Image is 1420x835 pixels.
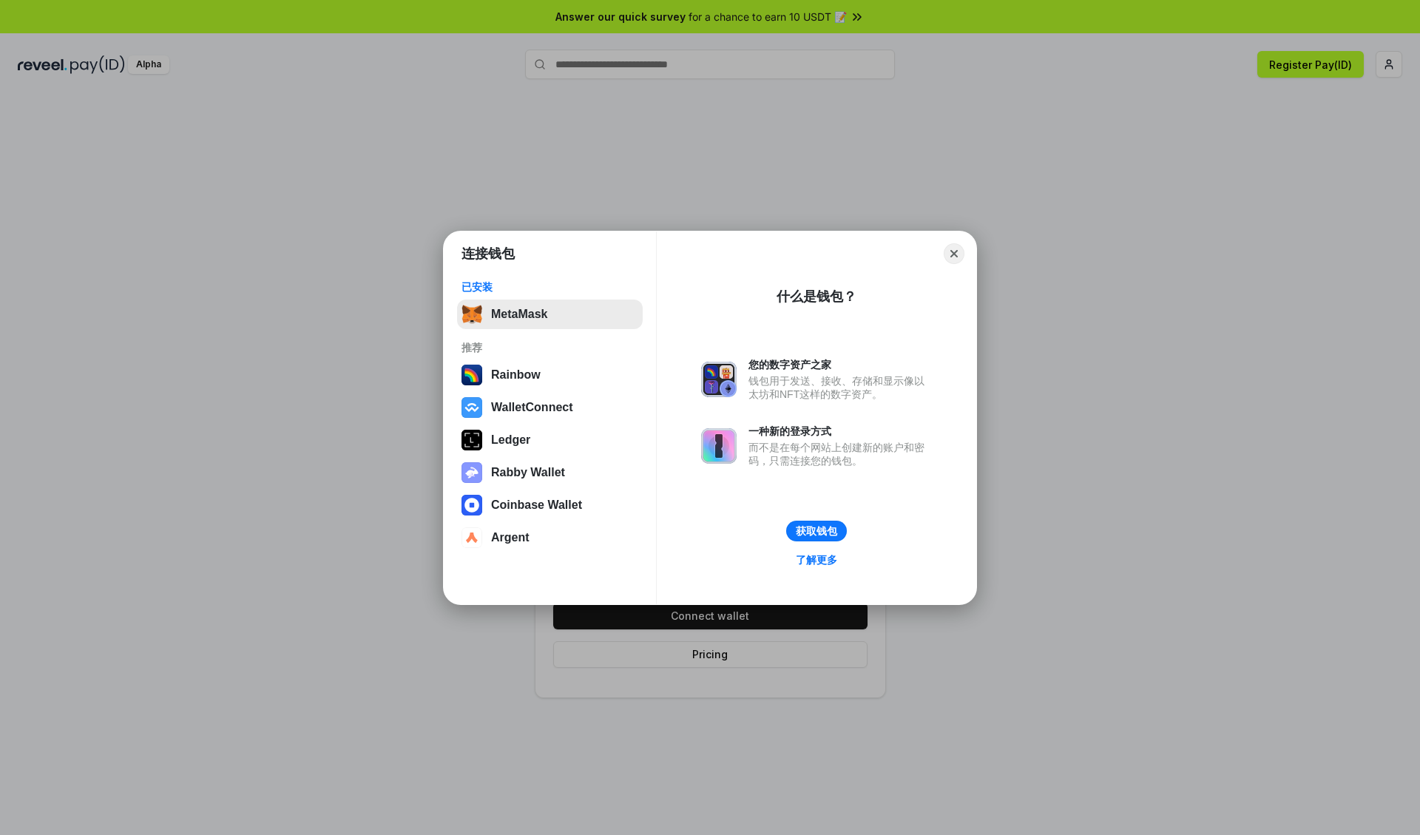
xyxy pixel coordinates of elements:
[787,550,846,569] a: 了解更多
[457,425,643,455] button: Ledger
[461,495,482,515] img: svg+xml,%3Csvg%20width%3D%2228%22%20height%3D%2228%22%20viewBox%3D%220%200%2028%2028%22%20fill%3D...
[491,401,573,414] div: WalletConnect
[461,245,515,263] h1: 连接钱包
[748,358,932,371] div: 您的数字资产之家
[777,288,856,305] div: 什么是钱包？
[491,466,565,479] div: Rabby Wallet
[461,527,482,548] img: svg+xml,%3Csvg%20width%3D%2228%22%20height%3D%2228%22%20viewBox%3D%220%200%2028%2028%22%20fill%3D...
[796,553,837,567] div: 了解更多
[461,397,482,418] img: svg+xml,%3Csvg%20width%3D%2228%22%20height%3D%2228%22%20viewBox%3D%220%200%2028%2028%22%20fill%3D...
[491,433,530,447] div: Ledger
[491,308,547,321] div: MetaMask
[491,368,541,382] div: Rainbow
[457,490,643,520] button: Coinbase Wallet
[796,524,837,538] div: 获取钱包
[461,341,638,354] div: 推荐
[786,521,847,541] button: 获取钱包
[457,300,643,329] button: MetaMask
[461,462,482,483] img: svg+xml,%3Csvg%20xmlns%3D%22http%3A%2F%2Fwww.w3.org%2F2000%2Fsvg%22%20fill%3D%22none%22%20viewBox...
[457,523,643,552] button: Argent
[461,430,482,450] img: svg+xml,%3Csvg%20xmlns%3D%22http%3A%2F%2Fwww.w3.org%2F2000%2Fsvg%22%20width%3D%2228%22%20height%3...
[701,362,737,397] img: svg+xml,%3Csvg%20xmlns%3D%22http%3A%2F%2Fwww.w3.org%2F2000%2Fsvg%22%20fill%3D%22none%22%20viewBox...
[461,280,638,294] div: 已安装
[701,428,737,464] img: svg+xml,%3Csvg%20xmlns%3D%22http%3A%2F%2Fwww.w3.org%2F2000%2Fsvg%22%20fill%3D%22none%22%20viewBox...
[944,243,964,264] button: Close
[748,441,932,467] div: 而不是在每个网站上创建新的账户和密码，只需连接您的钱包。
[491,531,530,544] div: Argent
[461,304,482,325] img: svg+xml,%3Csvg%20fill%3D%22none%22%20height%3D%2233%22%20viewBox%3D%220%200%2035%2033%22%20width%...
[457,360,643,390] button: Rainbow
[457,458,643,487] button: Rabby Wallet
[461,365,482,385] img: svg+xml,%3Csvg%20width%3D%22120%22%20height%3D%22120%22%20viewBox%3D%220%200%20120%20120%22%20fil...
[748,425,932,438] div: 一种新的登录方式
[748,374,932,401] div: 钱包用于发送、接收、存储和显示像以太坊和NFT这样的数字资产。
[491,498,582,512] div: Coinbase Wallet
[457,393,643,422] button: WalletConnect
